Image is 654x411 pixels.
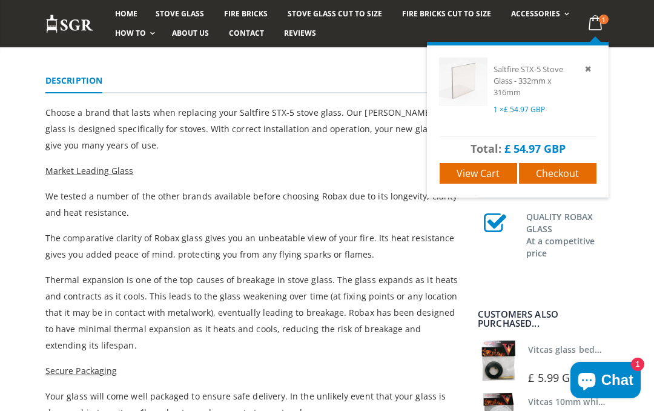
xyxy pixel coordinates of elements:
[115,8,137,19] span: Home
[526,209,609,259] h3: QUALITY ROBAX GLASS At a competitive price
[45,14,94,34] img: Stove Glass Replacement
[536,167,579,180] span: Checkout
[229,28,264,38] span: Contact
[279,4,391,24] a: Stove Glass Cut To Size
[156,8,204,19] span: Stove Glass
[163,24,218,43] a: About us
[439,58,487,106] img: Saltfire STX-5 Stove Glass - 332mm x 316mm
[478,340,519,381] img: Vitcas stove glass bedding in tape
[45,232,454,260] span: The comparative clarity of Robax glass gives you an unbeatable view of your fire. Its heat resist...
[220,24,273,43] a: Contact
[275,24,325,43] a: Reviews
[494,104,545,115] span: 1 ×
[567,362,644,401] inbox-online-store-chat: Shopify online store chat
[215,4,277,24] a: Fire Bricks
[284,28,316,38] span: Reviews
[45,365,117,376] span: Secure Packaging
[528,370,584,385] span: £ 5.99 GBP
[504,104,545,115] span: £ 54.97 GBP
[478,310,609,328] div: Customers also purchased...
[584,12,609,36] a: 1
[106,24,161,43] a: How To
[440,163,517,184] a: View cart
[45,190,457,218] span: We tested a number of the other brands available before choosing Robax due to its longevity, clar...
[147,4,213,24] a: Stove Glass
[502,4,575,24] a: Accessories
[511,8,560,19] span: Accessories
[583,62,596,76] a: Remove item
[45,69,102,93] a: Description
[457,167,500,180] span: View cart
[471,141,501,156] span: Total:
[519,163,596,184] a: Checkout
[106,4,147,24] a: Home
[599,15,609,24] span: 1
[402,8,491,19] span: Fire Bricks Cut To Size
[288,8,381,19] span: Stove Glass Cut To Size
[45,274,458,351] span: Thermal expansion is one of the top causes of breakage in stove glass. The glass expands as it he...
[45,165,133,176] span: Market Leading Glass
[494,64,563,98] a: Saltfire STX-5 Stove Glass - 332mm x 316mm
[115,28,146,38] span: How To
[224,8,268,19] span: Fire Bricks
[504,141,566,156] span: £ 54.97 GBP
[172,28,209,38] span: About us
[393,4,500,24] a: Fire Bricks Cut To Size
[45,107,461,151] span: Choose a brand that lasts when replacing your Saltfire STX-5 stove glass. Our [PERSON_NAME] Robax...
